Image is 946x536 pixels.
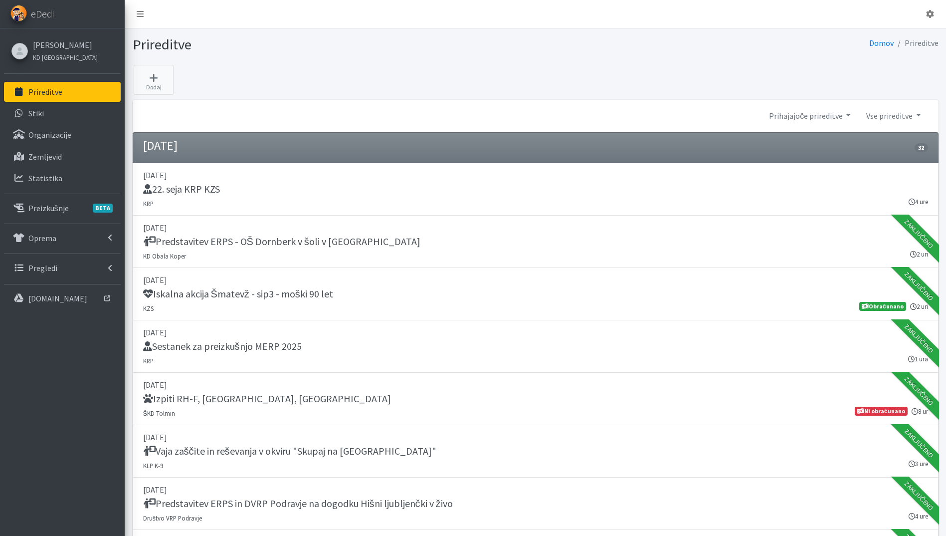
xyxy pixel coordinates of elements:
[143,357,154,365] small: KRP
[143,304,154,312] small: KZS
[28,173,62,183] p: Statistika
[143,498,453,510] h5: Predstavitev ERPS in DVRP Podravje na dogodku Hišni ljubljenčki v živo
[761,106,858,126] a: Prihajajoče prireditve
[4,228,121,248] a: Oprema
[4,82,121,102] a: Prireditve
[143,252,186,260] small: KD Obala Koper
[33,39,98,51] a: [PERSON_NAME]
[909,197,928,207] small: 4 ure
[4,288,121,308] a: [DOMAIN_NAME]
[4,147,121,167] a: Zemljevid
[859,302,906,311] span: Obračunano
[134,65,174,95] a: Dodaj
[143,409,176,417] small: ŠKD Tolmin
[4,103,121,123] a: Stiki
[4,168,121,188] a: Statistika
[4,258,121,278] a: Pregledi
[858,106,928,126] a: Vse prireditve
[28,203,69,213] p: Preizkušnje
[133,320,939,373] a: [DATE] Sestanek za preizkušnjo MERP 2025 KRP 1 ura Zaključeno
[143,236,420,248] h5: Predstavitev ERPS - OŠ Dornberk v šoli v [GEOGRAPHIC_DATA]
[143,340,302,352] h5: Sestanek za preizkušnjo MERP 2025
[133,373,939,425] a: [DATE] Izpiti RH-F, [GEOGRAPHIC_DATA], [GEOGRAPHIC_DATA] ŠKD Tolmin 8 ur Ni obračunano Zaključeno
[894,36,939,50] li: Prireditve
[143,169,928,181] p: [DATE]
[143,288,333,300] h5: Iskalna akcija Šmatevž - sip3 - moški 90 let
[28,293,87,303] p: [DOMAIN_NAME]
[143,462,163,470] small: KLP K-9
[143,431,928,443] p: [DATE]
[33,53,98,61] small: KD [GEOGRAPHIC_DATA]
[143,379,928,391] p: [DATE]
[93,204,113,213] span: BETA
[28,263,57,273] p: Pregledi
[4,125,121,145] a: Organizacije
[133,163,939,216] a: [DATE] 22. seja KRP KZS KRP 4 ure
[855,407,907,416] span: Ni obračunano
[33,51,98,63] a: KD [GEOGRAPHIC_DATA]
[28,152,62,162] p: Zemljevid
[28,87,62,97] p: Prireditve
[869,38,894,48] a: Domov
[143,326,928,338] p: [DATE]
[143,514,202,522] small: Društvo VRP Podravje
[133,268,939,320] a: [DATE] Iskalna akcija Šmatevž - sip3 - moški 90 let KZS 2 uri Obračunano Zaključeno
[143,222,928,234] p: [DATE]
[133,425,939,478] a: [DATE] Vaja zaščite in reševanja v okviru "Skupaj na [GEOGRAPHIC_DATA]" KLP K-9 3 ure Zaključeno
[10,5,27,21] img: eDedi
[28,233,56,243] p: Oprema
[143,274,928,286] p: [DATE]
[143,484,928,496] p: [DATE]
[143,393,391,405] h5: Izpiti RH-F, [GEOGRAPHIC_DATA], [GEOGRAPHIC_DATA]
[143,200,154,208] small: KRP
[143,183,220,195] h5: 22. seja KRP KZS
[4,198,121,218] a: PreizkušnjeBETA
[133,478,939,530] a: [DATE] Predstavitev ERPS in DVRP Podravje na dogodku Hišni ljubljenčki v živo Društvo VRP Podravj...
[28,130,71,140] p: Organizacije
[143,139,178,153] h4: [DATE]
[133,36,532,53] h1: Prireditve
[31,6,54,21] span: eDedi
[915,143,928,152] span: 32
[133,216,939,268] a: [DATE] Predstavitev ERPS - OŠ Dornberk v šoli v [GEOGRAPHIC_DATA] KD Obala Koper 2 uri Zaključeno
[28,108,44,118] p: Stiki
[143,445,436,457] h5: Vaja zaščite in reševanja v okviru "Skupaj na [GEOGRAPHIC_DATA]"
